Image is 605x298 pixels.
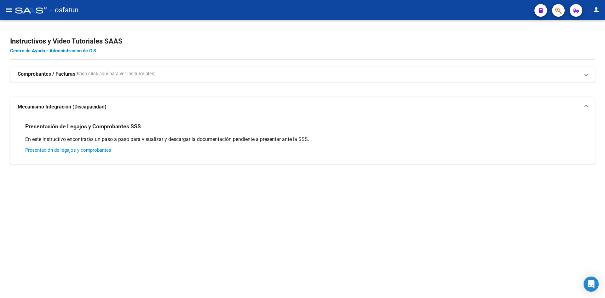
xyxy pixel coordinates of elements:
div: Open Intercom Messenger [584,277,599,292]
a: Centro de Ayuda - Administración de O.S. [10,48,97,54]
mat-expansion-panel-header: Mecanismo Integración (Discapacidad) [10,97,595,117]
mat-icon: menu [5,6,13,14]
h3: Presentación de Legajos y Comprobantes SSS [25,122,141,131]
span: - osfatun [50,3,78,17]
span: (haga click aquí para ver los tutoriales) [75,71,156,78]
mat-icon: person [592,6,600,14]
a: Presentación de legajos y comprobantes [25,147,111,153]
p: En este instructivo encontrarás un paso a paso para visualizar y descargar la documentación pendi... [25,136,580,143]
h2: Instructivos y Video Tutoriales SAAS [10,35,595,47]
div: Mecanismo Integración (Discapacidad) [10,117,595,164]
strong: Comprobantes / Facturas [18,71,75,78]
mat-expansion-panel-header: Comprobantes / Facturas(haga click aquí para ver los tutoriales) [10,67,595,82]
strong: Mecanismo Integración (Discapacidad) [18,103,107,110]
